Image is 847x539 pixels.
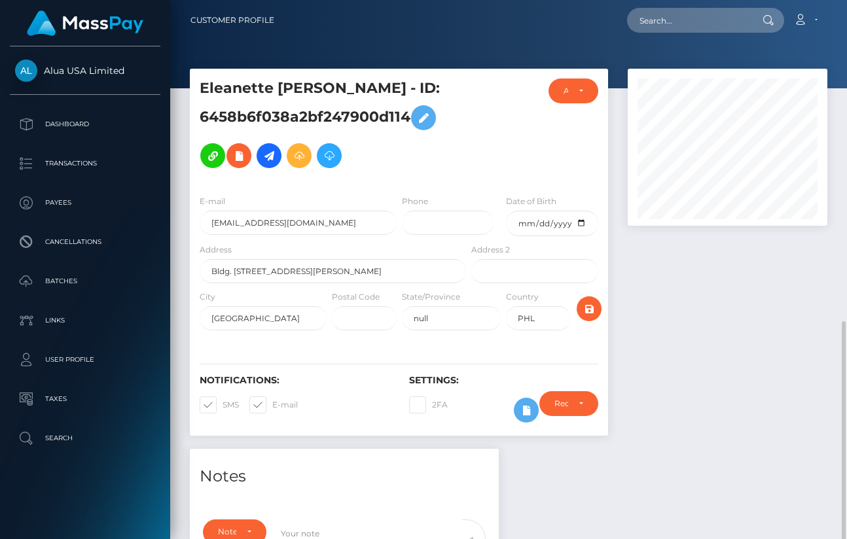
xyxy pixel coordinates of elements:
p: Dashboard [15,114,155,134]
label: 2FA [409,396,448,413]
p: Search [15,428,155,448]
label: Date of Birth [506,196,556,207]
h4: Notes [200,465,489,488]
p: User Profile [15,350,155,370]
a: User Profile [10,343,160,376]
h6: Settings: [409,375,599,386]
label: State/Province [402,291,460,303]
label: Address 2 [471,244,510,256]
img: Alua USA Limited [15,60,37,82]
a: Taxes [10,383,160,415]
p: Batches [15,271,155,291]
h5: Eleanette [PERSON_NAME] - ID: 6458b6f038a2bf247900d114 [200,78,459,175]
input: Search... [627,8,750,33]
div: Require ID/Selfie Verification [554,398,568,409]
p: Taxes [15,389,155,409]
label: E-mail [200,196,225,207]
a: Batches [10,265,160,298]
a: Payees [10,186,160,219]
a: Transactions [10,147,160,180]
h6: Notifications: [200,375,389,386]
label: City [200,291,215,303]
label: SMS [200,396,239,413]
p: Links [15,311,155,330]
p: Cancellations [15,232,155,252]
a: Cancellations [10,226,160,258]
a: Dashboard [10,108,160,141]
label: Country [506,291,539,303]
a: Links [10,304,160,337]
p: Payees [15,193,155,213]
div: Note Type [218,527,236,537]
label: E-mail [249,396,298,413]
button: ACTIVE [549,78,599,103]
span: Alua USA Limited [10,65,160,77]
label: Phone [402,196,428,207]
a: Initiate Payout [257,143,281,168]
label: Postal Code [332,291,380,303]
a: Customer Profile [190,7,274,34]
p: Transactions [15,154,155,173]
img: MassPay Logo [27,10,143,36]
a: Search [10,422,160,455]
button: Require ID/Selfie Verification [539,391,598,416]
div: ACTIVE [564,86,569,96]
label: Address [200,244,232,256]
